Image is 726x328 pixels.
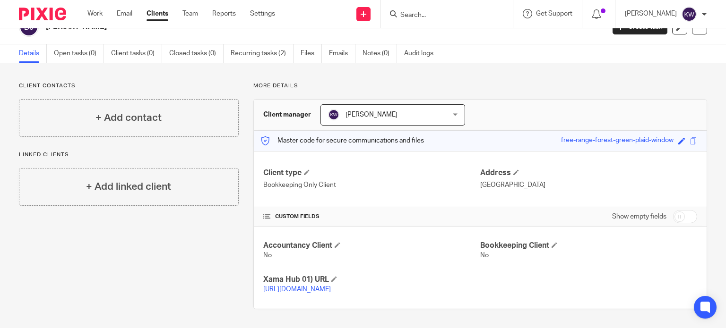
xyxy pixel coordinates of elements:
label: Show empty fields [612,212,666,221]
h4: Bookkeeping Client [480,241,697,251]
img: svg%3E [328,109,339,120]
a: Email [117,9,132,18]
input: Search [399,11,484,20]
h4: CUSTOM FIELDS [263,213,480,220]
a: Closed tasks (0) [169,44,224,63]
p: [GEOGRAPHIC_DATA] [480,180,697,190]
p: More details [253,82,707,90]
h3: Client manager [263,110,311,119]
p: Master code for secure communications and files [261,136,424,145]
a: Emails [329,44,355,63]
p: [PERSON_NAME] [625,9,677,18]
h4: Client type [263,168,480,178]
span: No [263,252,272,259]
h4: + Add linked client [86,179,171,194]
h4: Accountancy Client [263,241,480,251]
img: Pixie [19,8,66,20]
p: Bookkeeping Only Client [263,180,480,190]
span: No [480,252,489,259]
a: Clients [147,9,168,18]
img: svg%3E [682,7,697,22]
p: Linked clients [19,151,239,159]
a: Client tasks (0) [111,44,162,63]
h4: Address [480,168,697,178]
a: Settings [250,9,275,18]
a: Work [87,9,103,18]
h4: + Add contact [95,110,162,125]
a: Recurring tasks (2) [231,44,294,63]
h4: Xama Hub 01) URL [263,275,480,285]
a: Details [19,44,47,63]
a: Notes (0) [363,44,397,63]
p: Client contacts [19,82,239,90]
span: Get Support [536,10,572,17]
span: [PERSON_NAME] [346,111,398,118]
a: Audit logs [404,44,441,63]
a: Open tasks (0) [54,44,104,63]
a: Files [301,44,322,63]
a: [URL][DOMAIN_NAME] [263,286,331,293]
a: Team [182,9,198,18]
div: free-range-forest-green-plaid-window [561,135,674,146]
a: Reports [212,9,236,18]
